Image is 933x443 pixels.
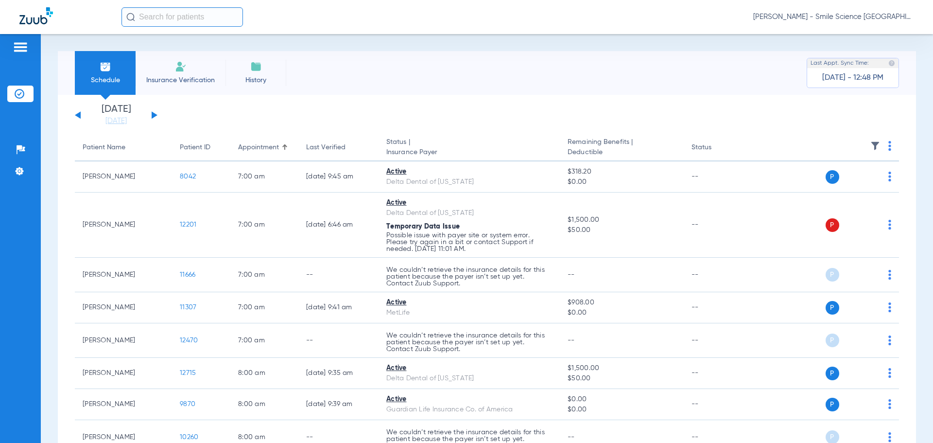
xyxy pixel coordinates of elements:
[826,367,839,380] span: P
[19,7,53,24] img: Zuub Logo
[888,270,891,280] img: group-dot-blue.svg
[306,142,346,153] div: Last Verified
[306,142,371,153] div: Last Verified
[386,177,552,187] div: Delta Dental of [US_STATE]
[250,61,262,72] img: History
[298,358,379,389] td: [DATE] 9:35 AM
[386,373,552,384] div: Delta Dental of [US_STATE]
[684,193,749,258] td: --
[143,75,218,85] span: Insurance Verification
[684,389,749,420] td: --
[298,258,379,292] td: --
[568,405,675,415] span: $0.00
[568,167,675,177] span: $318.20
[568,434,575,441] span: --
[888,220,891,230] img: group-dot-blue.svg
[298,389,379,420] td: [DATE] 9:39 AM
[684,161,749,193] td: --
[82,75,128,85] span: Schedule
[386,298,552,308] div: Active
[121,7,243,27] input: Search for patients
[386,405,552,415] div: Guardian Life Insurance Co. of America
[238,142,279,153] div: Appointment
[826,334,839,347] span: P
[386,223,460,230] span: Temporary Data Issue
[884,396,933,443] iframe: Chat Widget
[888,172,891,181] img: group-dot-blue.svg
[386,208,552,218] div: Delta Dental of [US_STATE]
[75,193,172,258] td: [PERSON_NAME]
[386,147,552,158] span: Insurance Payer
[87,105,145,126] li: [DATE]
[811,58,869,68] span: Last Appt. Sync Time:
[826,268,839,282] span: P
[180,173,196,180] span: 8042
[684,292,749,323] td: --
[888,141,891,151] img: group-dot-blue.svg
[568,177,675,187] span: $0.00
[87,116,145,126] a: [DATE]
[684,258,749,292] td: --
[233,75,279,85] span: History
[230,292,298,323] td: 7:00 AM
[75,258,172,292] td: [PERSON_NAME]
[180,401,195,408] span: 9870
[180,434,198,441] span: 10260
[568,394,675,405] span: $0.00
[826,170,839,184] span: P
[684,358,749,389] td: --
[386,308,552,318] div: MetLife
[826,301,839,315] span: P
[75,292,172,323] td: [PERSON_NAME]
[822,73,883,83] span: [DATE] - 12:48 PM
[230,358,298,389] td: 8:00 AM
[180,142,210,153] div: Patient ID
[568,225,675,235] span: $50.00
[230,389,298,420] td: 8:00 AM
[568,147,675,158] span: Deductible
[230,258,298,292] td: 7:00 AM
[826,218,839,232] span: P
[568,298,675,308] span: $908.00
[888,302,891,312] img: group-dot-blue.svg
[568,337,575,344] span: --
[298,323,379,358] td: --
[684,323,749,358] td: --
[870,141,880,151] img: filter.svg
[568,363,675,373] span: $1,500.00
[684,134,749,161] th: Status
[238,142,291,153] div: Appointment
[386,332,552,353] p: We couldn’t retrieve the insurance details for this patient because the payer isn’t set up yet. C...
[298,292,379,323] td: [DATE] 9:41 AM
[100,61,111,72] img: Schedule
[386,363,552,373] div: Active
[126,13,135,21] img: Search Icon
[753,12,914,22] span: [PERSON_NAME] - Smile Science [GEOGRAPHIC_DATA]
[560,134,683,161] th: Remaining Benefits |
[180,337,198,344] span: 12470
[568,215,675,225] span: $1,500.00
[175,61,187,72] img: Manual Insurance Verification
[826,398,839,411] span: P
[568,271,575,278] span: --
[888,336,891,345] img: group-dot-blue.svg
[75,323,172,358] td: [PERSON_NAME]
[386,167,552,177] div: Active
[75,358,172,389] td: [PERSON_NAME]
[888,60,895,67] img: last sync help info
[83,142,164,153] div: Patient Name
[568,308,675,318] span: $0.00
[568,373,675,384] span: $50.00
[379,134,560,161] th: Status |
[298,161,379,193] td: [DATE] 9:45 AM
[298,193,379,258] td: [DATE] 6:46 AM
[180,142,223,153] div: Patient ID
[386,198,552,208] div: Active
[180,304,196,311] span: 11307
[75,161,172,193] td: [PERSON_NAME]
[386,266,552,287] p: We couldn’t retrieve the insurance details for this patient because the payer isn’t set up yet. C...
[13,41,28,53] img: hamburger-icon
[180,221,196,228] span: 12201
[180,370,196,376] span: 12715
